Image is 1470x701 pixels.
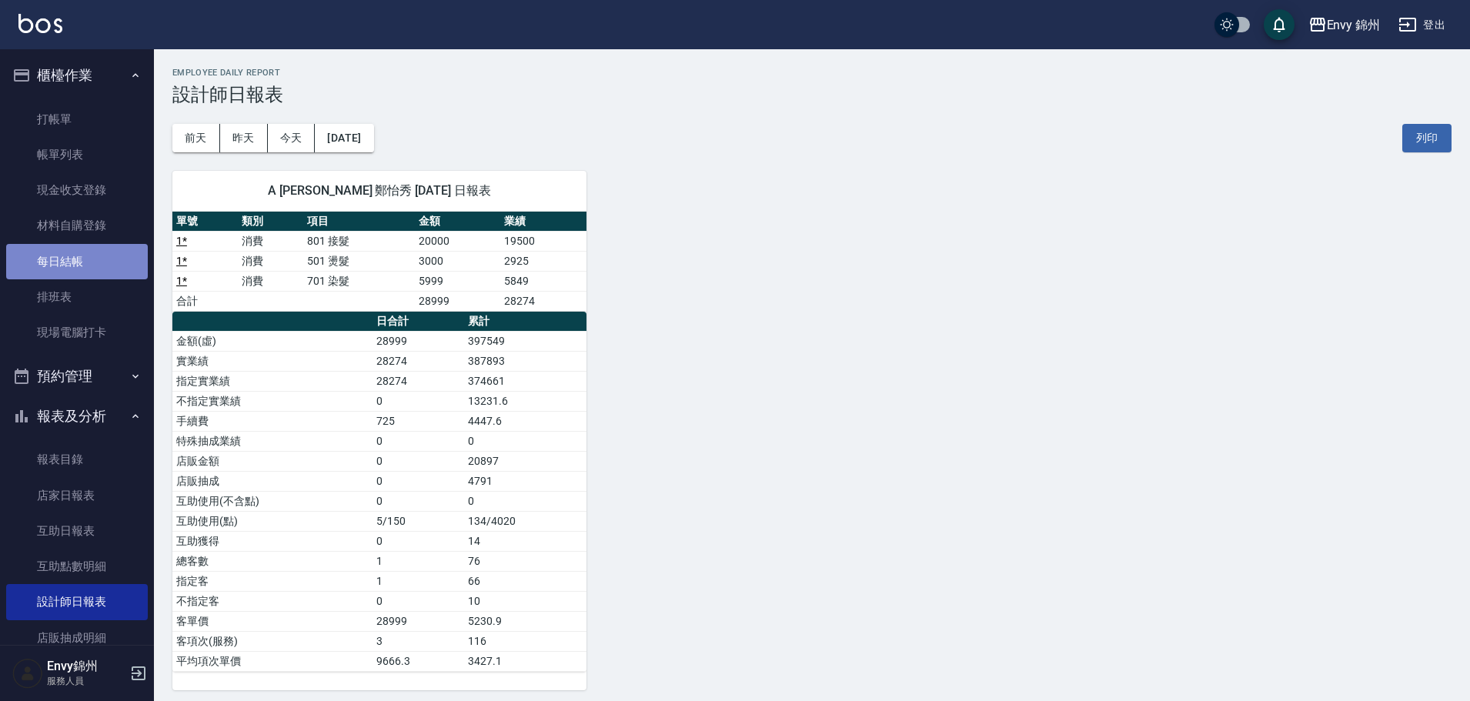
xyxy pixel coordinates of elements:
p: 服務人員 [47,674,125,688]
button: 櫃檯作業 [6,55,148,95]
td: 客項次(服務) [172,631,373,651]
td: 0 [373,491,464,511]
td: 5/150 [373,511,464,531]
button: 報表及分析 [6,396,148,436]
td: 1 [373,571,464,591]
a: 報表目錄 [6,442,148,477]
td: 1 [373,551,464,571]
td: 互助獲得 [172,531,373,551]
td: 501 燙髮 [303,251,415,271]
img: Person [12,658,43,689]
a: 排班表 [6,279,148,315]
td: 店販抽成 [172,471,373,491]
td: 手續費 [172,411,373,431]
th: 業績 [500,212,586,232]
a: 打帳單 [6,102,148,137]
table: a dense table [172,212,586,312]
td: 指定實業績 [172,371,373,391]
td: 不指定客 [172,591,373,611]
th: 項目 [303,212,415,232]
img: Logo [18,14,62,33]
td: 0 [373,531,464,551]
button: Envy 錦州 [1302,9,1387,41]
td: 397549 [464,331,586,351]
a: 帳單列表 [6,137,148,172]
button: 預約管理 [6,356,148,396]
td: 20000 [415,231,501,251]
td: 5849 [500,271,586,291]
td: 0 [464,491,586,511]
td: 66 [464,571,586,591]
td: 4791 [464,471,586,491]
td: 3 [373,631,464,651]
td: 0 [373,391,464,411]
td: 28999 [373,611,464,631]
td: 店販金額 [172,451,373,471]
td: 0 [373,471,464,491]
td: 5999 [415,271,501,291]
td: 28274 [373,371,464,391]
a: 互助點數明細 [6,549,148,584]
th: 類別 [238,212,303,232]
button: 昨天 [220,124,268,152]
td: 2925 [500,251,586,271]
div: Envy 錦州 [1327,15,1381,35]
a: 現場電腦打卡 [6,315,148,350]
td: 消費 [238,231,303,251]
td: 374661 [464,371,586,391]
td: 互助使用(點) [172,511,373,531]
button: save [1264,9,1295,40]
a: 設計師日報表 [6,584,148,619]
td: 20897 [464,451,586,471]
a: 材料自購登錄 [6,208,148,243]
h2: Employee Daily Report [172,68,1452,78]
td: 701 染髮 [303,271,415,291]
td: 9666.3 [373,651,464,671]
h3: 設計師日報表 [172,84,1452,105]
a: 店家日報表 [6,478,148,513]
td: 3000 [415,251,501,271]
td: 不指定實業績 [172,391,373,411]
a: 互助日報表 [6,513,148,549]
td: 10 [464,591,586,611]
td: 28999 [415,291,501,311]
td: 4447.6 [464,411,586,431]
td: 客單價 [172,611,373,631]
td: 平均項次單價 [172,651,373,671]
th: 日合計 [373,312,464,332]
button: 登出 [1392,11,1452,39]
td: 116 [464,631,586,651]
td: 5230.9 [464,611,586,631]
td: 消費 [238,271,303,291]
td: 28274 [373,351,464,371]
a: 店販抽成明細 [6,620,148,656]
td: 3427.1 [464,651,586,671]
span: A [PERSON_NAME] 鄭怡秀 [DATE] 日報表 [191,183,568,199]
td: 消費 [238,251,303,271]
td: 387893 [464,351,586,371]
td: 19500 [500,231,586,251]
button: 前天 [172,124,220,152]
td: 0 [464,431,586,451]
td: 合計 [172,291,238,311]
a: 現金收支登錄 [6,172,148,208]
td: 13231.6 [464,391,586,411]
td: 134/4020 [464,511,586,531]
td: 互助使用(不含點) [172,491,373,511]
td: 28999 [373,331,464,351]
button: 列印 [1402,124,1452,152]
td: 725 [373,411,464,431]
td: 76 [464,551,586,571]
h5: Envy錦州 [47,659,125,674]
td: 801 接髮 [303,231,415,251]
th: 單號 [172,212,238,232]
td: 實業績 [172,351,373,371]
td: 0 [373,451,464,471]
table: a dense table [172,312,586,672]
td: 0 [373,431,464,451]
a: 每日結帳 [6,244,148,279]
td: 指定客 [172,571,373,591]
td: 0 [373,591,464,611]
td: 28274 [500,291,586,311]
td: 金額(虛) [172,331,373,351]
